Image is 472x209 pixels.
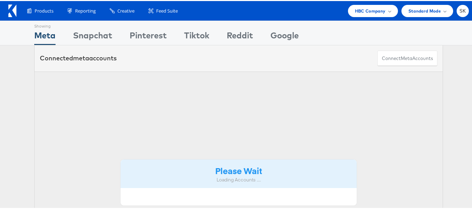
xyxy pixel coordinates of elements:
span: meta [73,53,89,61]
div: Meta [34,28,56,44]
div: Showing [34,20,56,28]
div: Reddit [227,28,253,44]
span: HBC Company [355,6,386,14]
span: Products [35,7,53,13]
div: Tiktok [184,28,209,44]
span: Feed Suite [156,7,178,13]
span: Standard Mode [408,6,441,14]
span: Reporting [75,7,96,13]
span: SK [459,8,466,12]
div: Connected accounts [40,53,117,62]
div: Google [270,28,299,44]
strong: Please Wait [215,164,262,175]
div: Pinterest [130,28,167,44]
button: ConnectmetaAccounts [377,50,437,65]
span: meta [401,54,412,61]
span: Creative [117,7,135,13]
div: Snapchat [73,28,112,44]
div: Loading Accounts .... [126,176,351,182]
